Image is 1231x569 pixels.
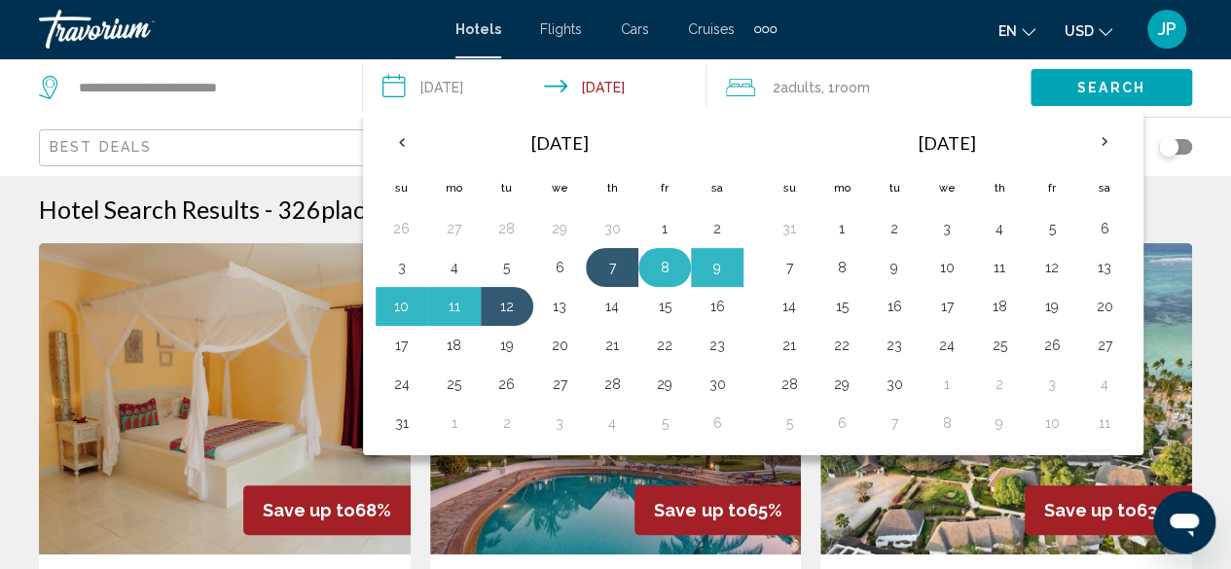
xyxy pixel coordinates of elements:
[491,215,523,242] button: Day 28
[826,215,857,242] button: Day 1
[702,371,733,398] button: Day 30
[649,215,680,242] button: Day 1
[879,409,910,437] button: Day 7
[597,371,628,398] button: Day 28
[931,371,962,398] button: Day 1
[39,195,260,224] h1: Hotel Search Results
[1089,215,1120,242] button: Day 6
[544,254,575,281] button: Day 6
[702,293,733,320] button: Day 16
[702,332,733,359] button: Day 23
[879,371,910,398] button: Day 30
[649,254,680,281] button: Day 8
[931,293,962,320] button: Day 17
[1036,293,1068,320] button: Day 19
[376,120,428,164] button: Previous month
[984,371,1015,398] button: Day 2
[702,254,733,281] button: Day 9
[1044,500,1137,520] span: Save up to
[702,215,733,242] button: Day 2
[688,21,735,37] a: Cruises
[439,293,470,320] button: Day 11
[774,254,805,281] button: Day 7
[428,120,691,166] th: [DATE]
[39,243,411,554] a: Hotel image
[1077,81,1145,96] span: Search
[455,21,501,37] a: Hotels
[1153,491,1215,553] iframe: Button to launch messaging window
[1158,19,1177,39] span: JP
[879,293,910,320] button: Day 16
[931,254,962,281] button: Day 10
[363,58,706,117] button: Check-in date: May 7, 2026 Check-out date: May 12, 2026
[50,139,152,155] span: Best Deals
[243,485,411,535] div: 68%
[1078,120,1131,164] button: Next month
[321,195,595,224] span: places to spend your time
[540,21,582,37] a: Flights
[998,23,1017,39] span: en
[265,195,272,224] span: -
[386,254,417,281] button: Day 3
[826,371,857,398] button: Day 29
[984,254,1015,281] button: Day 11
[491,332,523,359] button: Day 19
[774,215,805,242] button: Day 31
[826,332,857,359] button: Day 22
[826,293,857,320] button: Day 15
[39,10,436,49] a: Travorium
[1065,23,1094,39] span: USD
[835,80,870,95] span: Room
[773,74,821,101] span: 2
[931,409,962,437] button: Day 8
[386,371,417,398] button: Day 24
[544,332,575,359] button: Day 20
[1036,254,1068,281] button: Day 12
[649,409,680,437] button: Day 5
[597,293,628,320] button: Day 14
[649,293,680,320] button: Day 15
[263,500,355,520] span: Save up to
[702,409,733,437] button: Day 6
[1065,17,1112,45] button: Change currency
[984,409,1015,437] button: Day 9
[1036,332,1068,359] button: Day 26
[984,332,1015,359] button: Day 25
[774,409,805,437] button: Day 5
[439,215,470,242] button: Day 27
[439,371,470,398] button: Day 25
[754,14,777,45] button: Extra navigation items
[879,332,910,359] button: Day 23
[491,371,523,398] button: Day 26
[879,254,910,281] button: Day 9
[1089,254,1120,281] button: Day 13
[984,293,1015,320] button: Day 18
[634,485,801,535] div: 65%
[826,254,857,281] button: Day 8
[1025,485,1192,535] div: 63%
[984,215,1015,242] button: Day 4
[1089,371,1120,398] button: Day 4
[649,371,680,398] button: Day 29
[621,21,649,37] span: Cars
[386,215,417,242] button: Day 26
[386,409,417,437] button: Day 31
[597,409,628,437] button: Day 4
[774,332,805,359] button: Day 21
[931,332,962,359] button: Day 24
[439,409,470,437] button: Day 1
[879,215,910,242] button: Day 2
[931,215,962,242] button: Day 3
[491,293,523,320] button: Day 12
[386,293,417,320] button: Day 10
[1089,332,1120,359] button: Day 27
[597,254,628,281] button: Day 7
[815,120,1078,166] th: [DATE]
[386,332,417,359] button: Day 17
[706,58,1031,117] button: Travelers: 2 adults, 0 children
[439,332,470,359] button: Day 18
[821,74,870,101] span: , 1
[1036,215,1068,242] button: Day 5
